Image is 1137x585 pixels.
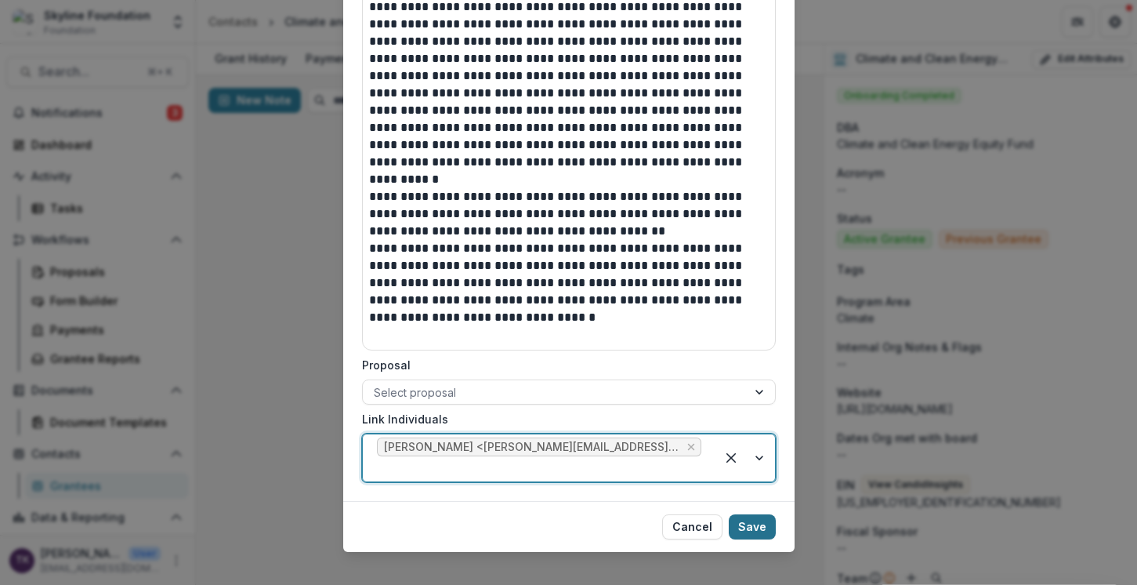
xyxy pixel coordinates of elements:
[685,439,697,455] div: Remove Arianne Ortegaray <arianne@theequityfund.org> (arianne@theequityfund.org)
[662,514,722,540] button: Cancel
[362,357,766,373] label: Proposal
[362,411,766,427] label: Link Individuals
[719,445,744,471] div: Clear selected options
[729,514,776,540] button: Save
[384,441,680,454] span: [PERSON_NAME] <[PERSON_NAME][EMAIL_ADDRESS][DOMAIN_NAME]> ([EMAIL_ADDRESS][DOMAIN_NAME])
